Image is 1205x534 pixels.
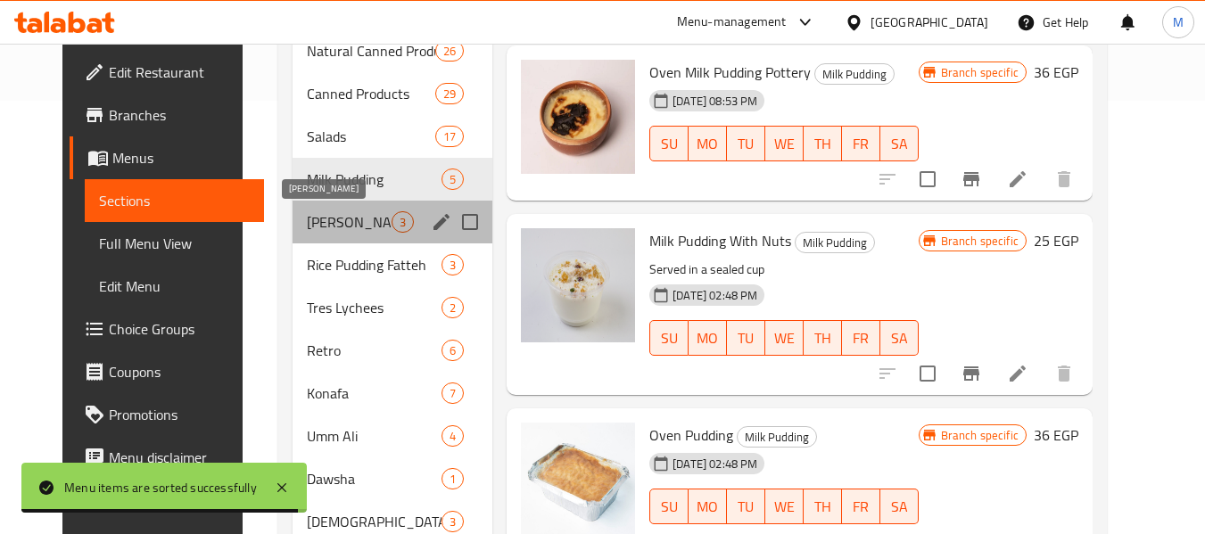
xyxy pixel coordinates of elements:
span: Retro [307,340,442,361]
button: WE [765,489,804,524]
span: MO [696,325,720,351]
span: Edit Menu [99,275,250,297]
button: SU [649,320,689,356]
button: SU [649,489,689,524]
span: [DEMOGRAPHIC_DATA] [307,511,442,532]
span: Select to update [909,160,946,198]
div: Canned Products29 [293,72,492,115]
span: 3 [392,214,413,231]
div: Milk Pudding [814,63,895,85]
p: Served in a sealed cup [649,259,918,281]
div: Rice Pudding Fatteh3 [293,243,492,286]
button: TH [804,489,842,524]
div: items [442,340,464,361]
span: FR [849,494,873,520]
div: items [442,168,464,190]
span: FR [849,325,873,351]
span: Branches [109,104,250,126]
span: WE [772,494,796,520]
span: [DATE] 02:48 PM [665,456,764,472]
button: TH [804,320,842,356]
div: Umm Ali4 [293,415,492,457]
div: Natural Canned Products26 [293,29,492,72]
button: delete [1043,352,1085,395]
button: SA [880,320,919,356]
span: Oven Pudding [649,422,733,448]
div: Tres Lychees2 [293,286,492,329]
div: Milk Pudding [737,426,817,448]
button: WE [765,320,804,356]
span: 6 [442,342,463,359]
div: Salads17 [293,115,492,158]
span: Canned Products [307,83,435,104]
div: Dawsha1 [293,457,492,500]
span: Milk Pudding [307,168,442,190]
span: Dawsha [307,468,442,489]
div: items [435,40,464,62]
span: Full Menu View [99,233,250,254]
span: TH [811,325,835,351]
button: FR [842,489,880,524]
div: Ladies [307,511,442,532]
div: items [442,382,464,404]
span: Menu disclaimer [109,447,250,468]
div: Menu items are sorted successfully [64,478,257,497]
span: 4 [442,428,463,445]
button: FR [842,320,880,356]
span: MO [696,131,720,157]
span: TH [811,131,835,157]
span: Branch specific [934,64,1026,81]
span: Milk Pudding With Nuts [649,227,791,254]
span: TU [734,494,758,520]
span: WE [772,131,796,157]
a: Sections [85,179,264,222]
span: 1 [442,471,463,488]
button: SA [880,489,919,524]
button: MO [689,489,727,524]
div: Konafa7 [293,372,492,415]
div: items [442,297,464,318]
div: Umm Ali [307,425,442,447]
span: 3 [442,257,463,274]
button: TU [727,126,765,161]
span: Konafa [307,382,442,404]
button: TU [727,489,765,524]
span: SU [657,494,681,520]
img: Milk Pudding With Nuts [521,228,635,342]
span: Sections [99,190,250,211]
button: edit [428,209,455,235]
div: items [442,468,464,489]
span: Milk Pudding [815,64,894,85]
span: Select to update [909,355,946,392]
span: Natural Canned Products [307,40,435,62]
img: Oven Milk Pudding Pottery [521,60,635,174]
h6: 36 EGP [1034,60,1078,85]
a: Edit menu item [1007,168,1028,190]
span: 29 [436,86,463,103]
span: Branch specific [934,427,1026,444]
a: Edit Restaurant [70,51,264,94]
a: Full Menu View [85,222,264,265]
div: items [392,211,414,233]
a: Edit Menu [85,265,264,308]
div: Retro6 [293,329,492,372]
span: Milk Pudding [738,427,816,448]
div: Menu-management [677,12,787,33]
span: Tres Lychees [307,297,442,318]
a: Coupons [70,350,264,393]
span: [DATE] 08:53 PM [665,93,764,110]
span: WE [772,325,796,351]
a: Edit menu item [1007,363,1028,384]
a: Menu disclaimer [70,436,264,479]
a: Choice Groups [70,308,264,350]
button: TU [727,320,765,356]
span: SA [887,325,912,351]
button: Branch-specific-item [950,158,993,201]
div: Milk Pudding5 [293,158,492,201]
button: delete [1043,158,1085,201]
div: items [442,254,464,275]
button: SA [880,126,919,161]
